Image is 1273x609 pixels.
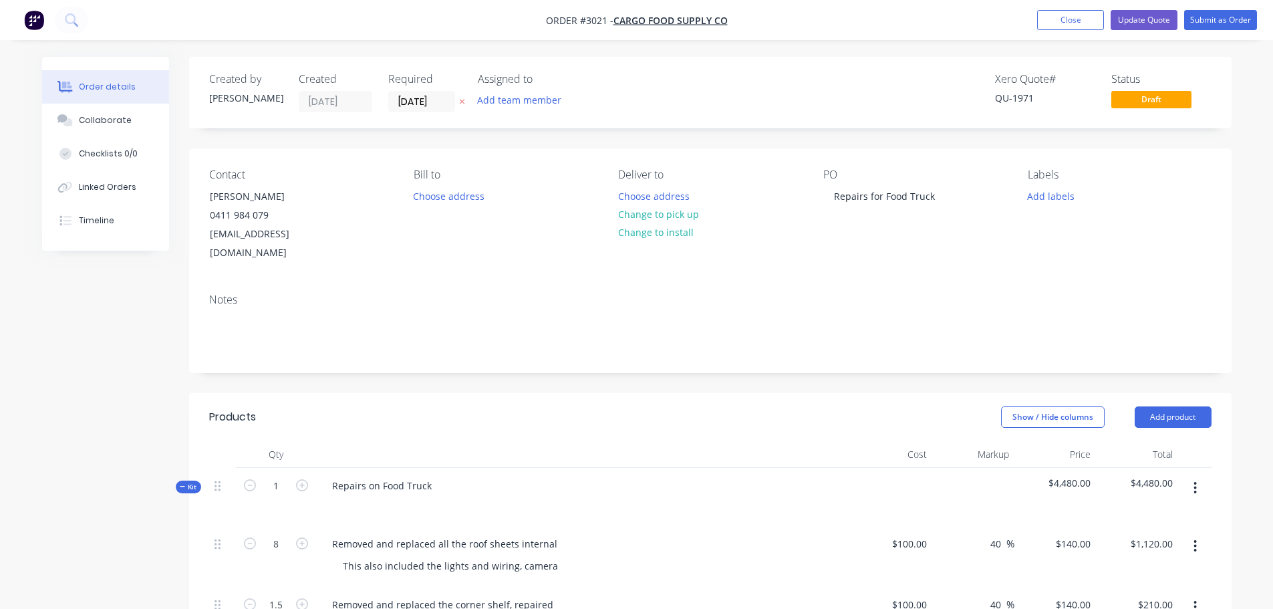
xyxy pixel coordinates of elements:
div: Linked Orders [79,181,136,193]
button: Choose address [611,187,696,205]
span: % [1006,536,1014,552]
button: Show / Hide columns [1001,406,1105,428]
div: Checklists 0/0 [79,148,138,160]
div: QU-1971 [995,91,1095,105]
div: Labels [1028,168,1211,181]
span: Kit [180,482,197,492]
div: Timeline [79,215,114,227]
div: This also included the lights and wiring, camera [332,556,569,576]
button: Choose address [406,187,492,205]
div: Status [1111,73,1212,86]
span: Draft [1111,91,1191,108]
button: Add team member [478,91,569,109]
button: Add product [1135,406,1212,428]
div: Price [1014,441,1097,468]
div: Markup [932,441,1014,468]
img: Factory [24,10,44,30]
div: Notes [209,293,1212,306]
div: Removed and replaced all the roof sheets internal [321,534,568,554]
iframe: Intercom live chat [1228,564,1260,596]
div: Repairs for Food Truck [823,187,946,206]
div: Deliver to [618,168,801,181]
div: [PERSON_NAME] [210,187,321,206]
span: Order #3021 - [546,14,613,27]
button: Add labels [1020,187,1082,205]
button: Checklists 0/0 [42,137,169,170]
div: Total [1096,441,1178,468]
div: Collaborate [79,114,132,126]
div: Required [388,73,462,86]
a: Cargo Food Supply Co [613,14,728,27]
button: Close [1037,10,1104,30]
div: Order details [79,81,136,93]
div: Assigned to [478,73,611,86]
button: Collaborate [42,104,169,137]
button: Update Quote [1111,10,1177,30]
div: Bill to [414,168,597,181]
div: Contact [209,168,392,181]
div: Created [299,73,372,86]
div: [EMAIL_ADDRESS][DOMAIN_NAME] [210,225,321,262]
button: Submit as Order [1184,10,1257,30]
button: Add team member [470,91,568,109]
div: 0411 984 079 [210,206,321,225]
span: $4,480.00 [1020,476,1091,490]
div: Products [209,409,256,425]
button: Linked Orders [42,170,169,204]
div: Kit [176,481,201,493]
div: [PERSON_NAME] [209,91,283,105]
button: Order details [42,70,169,104]
button: Timeline [42,204,169,237]
div: Qty [236,441,316,468]
span: $4,480.00 [1101,476,1173,490]
button: Change to pick up [611,205,706,223]
div: Cost [851,441,933,468]
div: Created by [209,73,283,86]
div: PO [823,168,1006,181]
button: Change to install [611,223,700,241]
div: Repairs on Food Truck [321,476,442,495]
div: [PERSON_NAME]0411 984 079[EMAIL_ADDRESS][DOMAIN_NAME] [198,187,332,263]
div: Xero Quote # [995,73,1095,86]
